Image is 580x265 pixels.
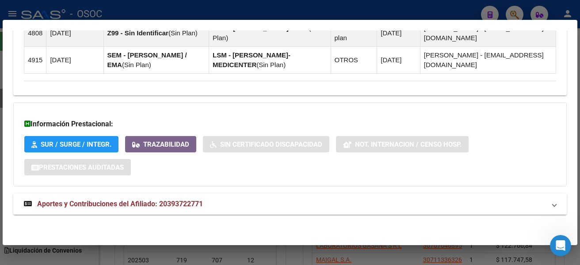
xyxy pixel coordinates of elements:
[209,20,331,47] td: ( )
[259,61,283,68] span: Sin Plan
[24,20,46,47] td: 4808
[209,47,331,74] td: ( )
[355,140,462,148] span: Not. Internacion / Censo Hosp.
[125,136,196,152] button: Trazabilidad
[13,193,567,215] mat-expansion-panel-header: Aportes y Contribuciones del Afiliado: 20393722771
[39,163,124,171] span: Prestaciones Auditadas
[24,47,46,74] td: 4915
[377,47,420,74] td: [DATE]
[213,51,290,68] strong: LSM - [PERSON_NAME]-MEDICENTER
[107,29,168,37] strong: Z99 - Sin Identificar
[24,119,556,129] h3: Información Prestacional:
[124,61,149,68] span: Sin Plan
[41,140,111,148] span: SUR / SURGE / INTEGR.
[220,140,322,148] span: Sin Certificado Discapacidad
[107,51,187,68] strong: SEM - [PERSON_NAME] / EMA
[103,47,209,74] td: ( )
[46,47,103,74] td: [DATE]
[143,140,189,148] span: Trazabilidad
[171,29,195,37] span: Sin Plan
[420,20,556,47] td: [PERSON_NAME] - [EMAIL_ADDRESS][DOMAIN_NAME]
[331,20,377,47] td: se modifica plan
[24,159,131,175] button: Prestaciones Auditadas
[550,235,571,256] iframe: Intercom live chat
[377,20,420,47] td: [DATE]
[37,200,203,208] span: Aportes y Contribuciones del Afiliado: 20393722771
[203,136,329,152] button: Sin Certificado Discapacidad
[103,20,209,47] td: ( )
[420,47,556,74] td: [PERSON_NAME] - [EMAIL_ADDRESS][DOMAIN_NAME]
[24,136,118,152] button: SUR / SURGE / INTEGR.
[331,47,377,74] td: OTROS
[336,136,469,152] button: Not. Internacion / Censo Hosp.
[46,20,103,47] td: [DATE]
